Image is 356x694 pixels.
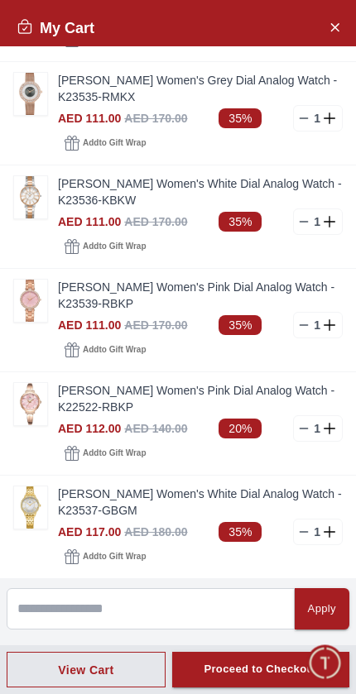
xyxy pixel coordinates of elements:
button: Addto Gift Wrap [58,545,152,568]
a: [PERSON_NAME] Women's White Dial Analog Watch - K23536-KBKW [58,175,343,208]
span: Add to Gift Wrap [83,342,146,358]
p: 1 [310,213,324,230]
span: 20% [219,419,262,438]
p: 1 [310,524,324,540]
span: Add to Gift Wrap [83,445,146,462]
div: Apply [308,600,336,619]
span: AED 180.00 [124,525,187,538]
img: ... [14,176,47,218]
a: [PERSON_NAME] Women's Grey Dial Analog Watch - K23535-RMKX [58,72,343,105]
button: Close Account [321,13,348,40]
button: Proceed to Checkout [172,652,349,687]
p: 1 [310,420,324,437]
button: Addto Gift Wrap [58,338,152,361]
span: AED 140.00 [124,422,187,435]
button: View Cart [7,652,166,687]
span: 35% [219,315,262,335]
span: 35% [219,522,262,542]
span: AED 170.00 [124,318,187,332]
button: Addto Gift Wrap [58,132,152,155]
p: 1 [310,110,324,127]
a: [PERSON_NAME] Women's Pink Dial Analog Watch - K23539-RBKP [58,279,343,312]
span: 35% [219,108,262,128]
div: Proceed to Checkout [204,660,317,679]
button: Apply [295,588,349,629]
img: ... [14,73,47,115]
span: AED 170.00 [124,215,187,228]
span: Add to Gift Wrap [83,548,146,565]
p: 1 [310,317,324,333]
button: Addto Gift Wrap [58,442,152,465]
span: AED 117.00 [58,525,121,538]
span: 35% [219,212,262,232]
span: Add to Gift Wrap [83,238,146,255]
img: ... [14,383,47,425]
span: AED 111.00 [58,112,121,125]
img: ... [14,280,47,322]
div: Chat Widget [307,645,344,682]
span: AED 111.00 [58,215,121,228]
span: AED 170.00 [124,112,187,125]
span: AED 111.00 [58,318,121,332]
a: [PERSON_NAME] Women's Pink Dial Analog Watch - K22522-RBKP [58,382,343,415]
span: AED 112.00 [58,422,121,435]
span: Add to Gift Wrap [83,135,146,151]
h2: My Cart [17,17,94,40]
button: Addto Gift Wrap [58,235,152,258]
a: [PERSON_NAME] Women's White Dial Analog Watch - K23537-GBGM [58,486,343,519]
img: ... [14,486,47,529]
div: View Cart [58,662,113,678]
